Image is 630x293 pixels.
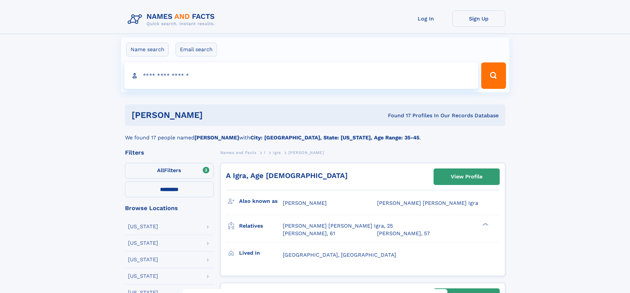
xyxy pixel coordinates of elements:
[132,111,295,119] h1: [PERSON_NAME]
[264,148,266,157] a: I
[157,167,164,173] span: All
[128,224,158,229] div: [US_STATE]
[273,150,281,155] span: Igra
[273,148,281,157] a: Igra
[239,220,283,232] h3: Relatives
[128,240,158,246] div: [US_STATE]
[283,230,335,237] a: [PERSON_NAME], 61
[295,112,499,119] div: Found 17 Profiles In Our Records Database
[176,43,217,56] label: Email search
[125,150,214,156] div: Filters
[481,62,506,89] button: Search Button
[481,222,489,227] div: ❯
[283,200,327,206] span: [PERSON_NAME]
[377,200,478,206] span: [PERSON_NAME] [PERSON_NAME] Igra
[125,126,505,142] div: We found 17 people named with .
[125,163,214,179] label: Filters
[239,247,283,259] h3: Lived in
[377,230,430,237] a: [PERSON_NAME], 57
[194,134,239,141] b: [PERSON_NAME]
[452,11,505,27] a: Sign Up
[239,196,283,207] h3: Also known as
[264,150,266,155] span: I
[124,62,479,89] input: search input
[434,169,499,185] a: View Profile
[288,150,324,155] span: [PERSON_NAME]
[126,43,169,56] label: Name search
[250,134,419,141] b: City: [GEOGRAPHIC_DATA], State: [US_STATE], Age Range: 35-45
[125,11,220,28] img: Logo Names and Facts
[128,257,158,262] div: [US_STATE]
[128,274,158,279] div: [US_STATE]
[226,171,348,180] a: A Igra, Age [DEMOGRAPHIC_DATA]
[220,148,257,157] a: Names and Facts
[125,205,214,211] div: Browse Locations
[399,11,452,27] a: Log In
[283,222,393,230] a: [PERSON_NAME] [PERSON_NAME] Igra, 25
[451,169,483,184] div: View Profile
[283,252,396,258] span: [GEOGRAPHIC_DATA], [GEOGRAPHIC_DATA]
